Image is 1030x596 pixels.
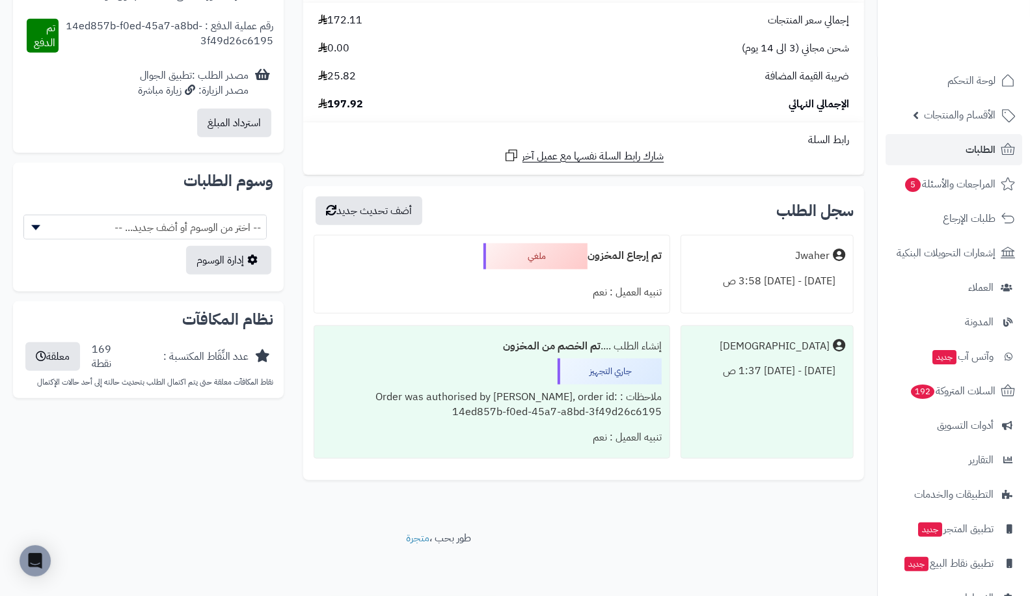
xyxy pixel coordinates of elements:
div: مصدر الطلب :تطبيق الجوال [138,68,249,98]
span: المراجعات والأسئلة [904,175,996,193]
div: Jwaher [795,249,830,264]
span: تطبيق نقاط البيع [903,554,994,573]
div: رابط السلة [308,133,859,148]
div: Open Intercom Messenger [20,545,51,576]
p: نقاط المكافآت معلقة حتى يتم اكتمال الطلب بتحديث حالته إلى أحد حالات الإكتمال [23,377,273,388]
span: لوحة التحكم [947,72,996,90]
span: 172.11 [318,13,362,28]
span: الإجمالي النهائي [789,97,849,112]
a: إدارة الوسوم [186,246,271,275]
span: التطبيقات والخدمات [914,485,994,504]
span: 25.82 [318,69,356,84]
button: معلقة [25,342,80,371]
span: جديد [932,350,956,364]
div: مصدر الزيارة: زيارة مباشرة [138,83,249,98]
div: رقم عملية الدفع : 14ed857b-f0ed-45a7-a8bd-3f49d26c6195 [59,19,273,53]
div: نقطة [92,357,111,372]
div: ملاحظات : Order was authorised by [PERSON_NAME], order id: 14ed857b-f0ed-45a7-a8bd-3f49d26c6195 [322,385,662,425]
h3: سجل الطلب [776,203,854,219]
div: [DEMOGRAPHIC_DATA] [720,339,830,354]
span: شحن مجاني (3 الى 14 يوم) [742,41,849,56]
span: تطبيق المتجر [917,520,994,538]
a: التطبيقات والخدمات [886,479,1022,510]
div: 169 [92,342,111,372]
span: التقارير [969,451,994,469]
span: 5 [905,178,921,193]
div: إنشاء الطلب .... [322,334,662,359]
span: السلات المتروكة [910,382,996,400]
a: وآتس آبجديد [886,341,1022,372]
a: إشعارات التحويلات البنكية [886,237,1022,269]
span: جديد [904,557,928,571]
span: العملاء [968,278,994,297]
span: ضريبة القيمة المضافة [765,69,849,84]
span: 192 [910,385,934,400]
span: الأقسام والمنتجات [924,106,996,124]
span: الطلبات [966,141,996,159]
div: ملغي [483,243,588,269]
a: السلات المتروكة192 [886,375,1022,407]
button: استرداد المبلغ [197,109,271,137]
a: التقارير [886,444,1022,476]
a: أدوات التسويق [886,410,1022,441]
span: المدونة [965,313,994,331]
div: تنبيه العميل : نعم [322,425,662,450]
h2: وسوم الطلبات [23,173,273,189]
b: تم إرجاع المخزون [588,248,662,264]
div: جاري التجهيز [558,359,662,385]
a: متجرة [406,530,429,546]
span: وآتس آب [931,347,994,366]
span: إشعارات التحويلات البنكية [897,244,996,262]
span: تم الدفع [34,20,55,51]
a: الطلبات [886,134,1022,165]
span: جديد [918,522,942,537]
button: أضف تحديث جديد [316,196,422,225]
span: -- اختر من الوسوم أو أضف جديد... -- [24,215,266,240]
span: 0.00 [318,41,349,56]
div: تنبيه العميل : نعم [322,280,662,305]
span: 197.92 [318,97,363,112]
img: logo-2.png [942,10,1018,37]
a: تطبيق المتجرجديد [886,513,1022,545]
b: تم الخصم من المخزون [503,338,601,354]
span: شارك رابط السلة نفسها مع عميل آخر [522,149,664,164]
span: إجمالي سعر المنتجات [768,13,849,28]
span: -- اختر من الوسوم أو أضف جديد... -- [23,215,267,239]
a: طلبات الإرجاع [886,203,1022,234]
span: أدوات التسويق [937,416,994,435]
a: شارك رابط السلة نفسها مع عميل آخر [504,148,664,164]
h2: نظام المكافآت [23,312,273,327]
span: طلبات الإرجاع [943,210,996,228]
div: [DATE] - [DATE] 3:58 ص [689,269,845,294]
a: المدونة [886,306,1022,338]
div: [DATE] - [DATE] 1:37 ص [689,359,845,384]
a: لوحة التحكم [886,65,1022,96]
a: المراجعات والأسئلة5 [886,169,1022,200]
a: تطبيق نقاط البيعجديد [886,548,1022,579]
div: عدد النِّقَاط المكتسبة : [163,349,249,364]
a: العملاء [886,272,1022,303]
